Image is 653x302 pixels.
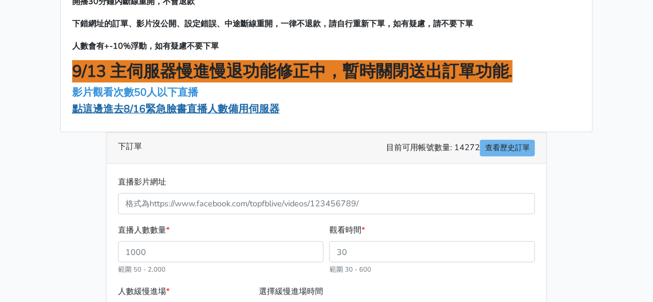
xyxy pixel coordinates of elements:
[329,265,371,274] small: 範圍 30 - 600
[259,285,323,298] label: 選擇緩慢進場時間
[480,140,535,156] a: 查看歷史訂單
[134,85,198,99] span: 50人以下直播
[72,102,280,116] a: 點這邊進去8/16緊急臉書直播人數備用伺服器
[107,133,546,164] div: 下訂單
[118,241,324,262] input: 1000
[72,18,473,29] span: 下錯網址的訂單、影片沒公開、設定錯誤、中途斷線重開，一律不退款，請自行重新下單，如有疑慮，請不要下單
[134,85,201,99] a: 50人以下直播
[118,223,170,237] label: 直播人數數量
[72,85,134,99] a: 影片觀看次數
[118,265,166,274] small: 範圍 50 - 2,000
[72,60,513,83] span: 9/13 主伺服器慢進慢退功能修正中，暫時關閉送出訂單功能.
[329,223,365,237] label: 觀看時間
[72,40,219,52] span: 人數會有+-10%浮動，如有疑慮不要下單
[386,140,535,156] span: 目前可用帳號數量: 14272
[118,193,535,214] input: 格式為https://www.facebook.com/topfblive/videos/123456789/
[118,285,170,298] label: 人數緩慢進場
[329,241,535,262] input: 30
[118,175,166,189] label: 直播影片網址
